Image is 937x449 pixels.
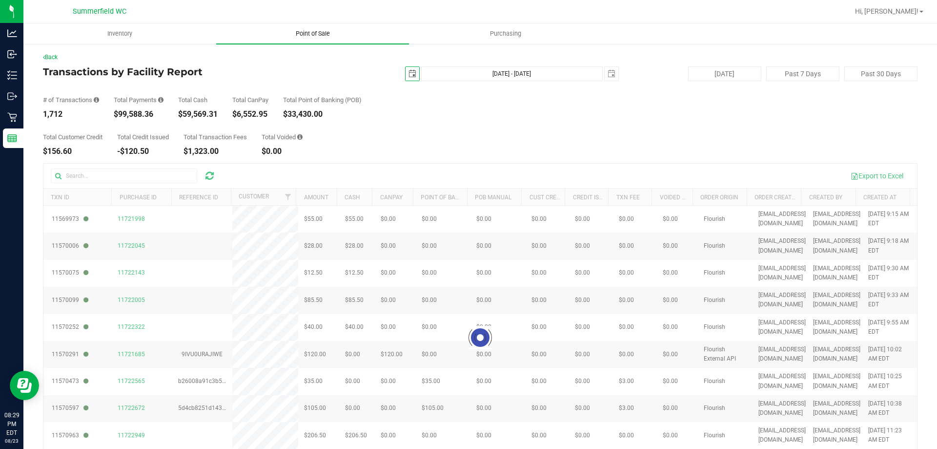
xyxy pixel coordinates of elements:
[94,29,145,38] span: Inventory
[7,28,17,38] inline-svg: Analytics
[178,97,218,103] div: Total Cash
[178,110,218,118] div: $59,569.31
[406,67,419,81] span: select
[7,49,17,59] inline-svg: Inbound
[605,67,618,81] span: select
[688,66,761,81] button: [DATE]
[4,437,19,445] p: 08/23
[232,97,268,103] div: Total CanPay
[43,110,99,118] div: 1,712
[43,134,102,140] div: Total Customer Credit
[283,29,343,38] span: Point of Sale
[117,134,169,140] div: Total Credit Issued
[43,54,58,61] a: Back
[158,97,163,103] i: Sum of all successful, non-voided payment transaction amounts, excluding tips and transaction fees.
[283,110,362,118] div: $33,430.00
[7,112,17,122] inline-svg: Retail
[73,7,126,16] span: Summerfield WC
[43,148,102,155] div: $156.60
[114,110,163,118] div: $99,588.36
[855,7,918,15] span: Hi, [PERSON_NAME]!
[262,134,303,140] div: Total Voided
[183,134,247,140] div: Total Transaction Fees
[844,66,917,81] button: Past 30 Days
[10,371,39,400] iframe: Resource center
[4,411,19,437] p: 08:29 PM EDT
[43,66,334,77] h4: Transactions by Facility Report
[7,91,17,101] inline-svg: Outbound
[297,134,303,140] i: Sum of all voided payment transaction amounts, excluding tips and transaction fees.
[7,133,17,143] inline-svg: Reports
[23,23,216,44] a: Inventory
[43,97,99,103] div: # of Transactions
[94,97,99,103] i: Count of all successful payment transactions, possibly including voids, refunds, and cash-back fr...
[183,148,247,155] div: $1,323.00
[477,29,534,38] span: Purchasing
[262,148,303,155] div: $0.00
[216,23,409,44] a: Point of Sale
[283,97,362,103] div: Total Point of Banking (POB)
[766,66,839,81] button: Past 7 Days
[7,70,17,80] inline-svg: Inventory
[409,23,602,44] a: Purchasing
[114,97,163,103] div: Total Payments
[232,110,268,118] div: $6,552.95
[117,148,169,155] div: -$120.50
